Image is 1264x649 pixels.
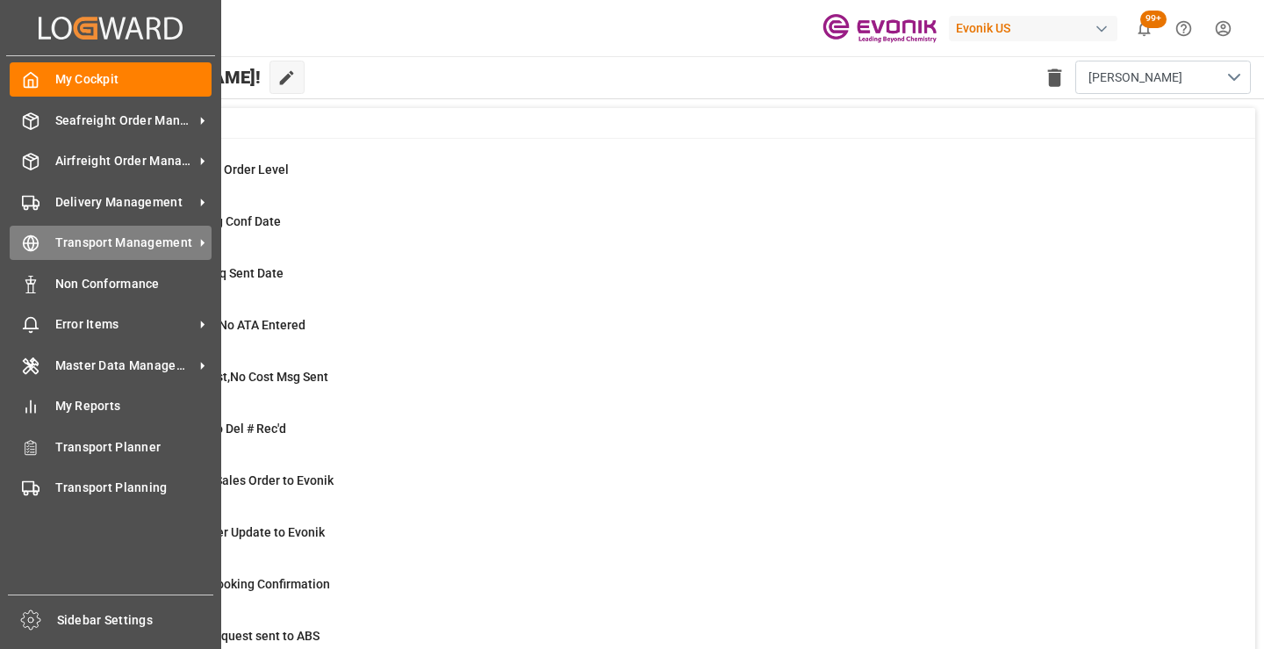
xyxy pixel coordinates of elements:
a: 15ETD>3 Days Past,No Cost Msg SentShipment [90,368,1233,405]
span: Error Items [55,315,194,334]
a: 0MOT Missing at Order LevelSales Order-IVPO [90,161,1233,198]
a: 7ABS: No Bkg Req Sent DateShipment [90,264,1233,301]
a: Transport Planner [10,429,212,464]
span: ABS: Missing Booking Confirmation [133,577,330,591]
a: My Cockpit [10,62,212,97]
a: 23ABS: No Init Bkg Conf DateShipment [90,213,1233,249]
span: Transport Planning [55,479,212,497]
span: My Reports [55,397,212,415]
span: Sidebar Settings [57,611,214,630]
span: Master Data Management [55,357,194,375]
a: 31ABS: Missing Booking ConfirmationShipment [90,575,1233,612]
span: Seafreight Order Management [55,112,194,130]
span: Error Sales Order Update to Evonik [133,525,325,539]
span: My Cockpit [55,70,212,89]
span: Hello [PERSON_NAME]! [72,61,261,94]
a: 0Error on Initial Sales Order to EvonikShipment [90,472,1233,508]
span: Non Conformance [55,275,212,293]
img: Evonik-brand-mark-Deep-Purple-RGB.jpeg_1700498283.jpeg [822,13,937,44]
a: Non Conformance [10,266,212,300]
span: Delivery Management [55,193,194,212]
span: Transport Planner [55,438,212,457]
span: Transport Management [55,234,194,252]
a: Transport Planning [10,471,212,505]
a: 8ETA > 10 Days , No ATA EnteredShipment [90,316,1233,353]
span: ETD>3 Days Past,No Cost Msg Sent [133,370,328,384]
span: Pending Bkg Request sent to ABS [133,629,320,643]
span: Error on Initial Sales Order to Evonik [133,473,334,487]
span: Airfreight Order Management [55,152,194,170]
a: My Reports [10,389,212,423]
a: 0Error Sales Order Update to EvonikShipment [90,523,1233,560]
a: 3ETD < 3 Days,No Del # Rec'dShipment [90,420,1233,457]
